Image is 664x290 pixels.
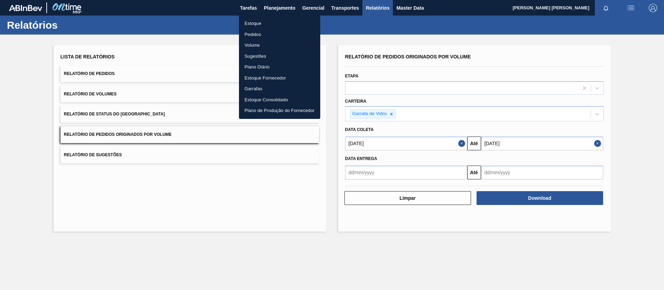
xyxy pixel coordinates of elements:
[239,62,320,73] a: Plano Diário
[239,83,320,94] a: Garrafas
[239,40,320,51] a: Volume
[239,73,320,84] a: Estoque Fornecedor
[239,51,320,62] a: Sugestões
[239,105,320,116] a: Plano de Produção do Fornecedor
[239,18,320,29] a: Estoque
[239,29,320,40] a: Pedidos
[239,94,320,105] a: Estoque Consolidado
